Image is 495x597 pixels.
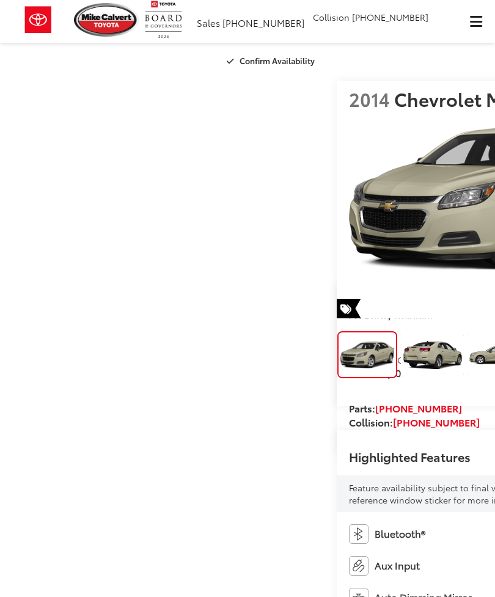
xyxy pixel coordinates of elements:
a: Expand Photo 0 [337,331,397,379]
img: 2014 Chevrolet Malibu LT 2LT [338,333,397,377]
span: Confirm Availability [240,55,315,66]
button: Confirm Availability [220,50,324,71]
span: Bluetooth® [375,527,425,541]
h2: Highlighted Features [349,450,471,463]
span: Aux Input [375,559,420,573]
img: Aux Input [349,556,369,576]
img: Bluetooth® [349,524,369,544]
a: Expand Photo 1 [401,331,463,379]
span: [PHONE_NUMBER] [352,11,428,23]
img: Mike Calvert Toyota [74,3,139,37]
span: Sales [197,16,220,29]
span: 2014 [349,86,390,112]
span: Special [337,299,361,318]
span: Collision [313,11,350,23]
span: [PHONE_NUMBER] [222,16,304,29]
img: 2014 Chevrolet Malibu LT 2LT [400,331,464,379]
